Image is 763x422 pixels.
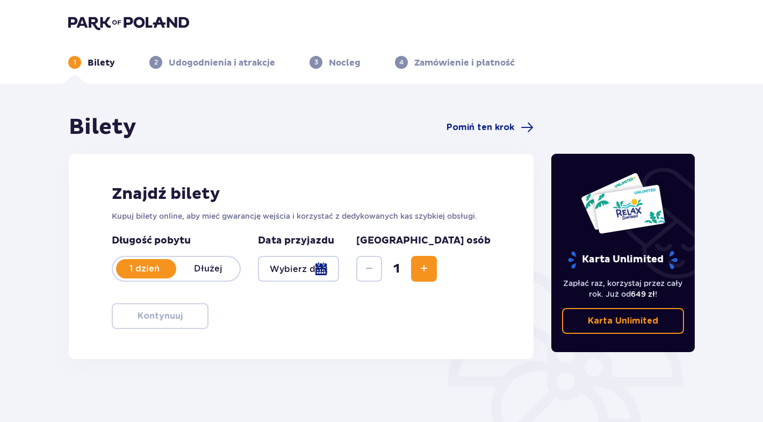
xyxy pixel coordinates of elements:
[112,184,491,204] h2: Znajdź bilety
[588,315,658,327] p: Karta Unlimited
[567,251,679,269] p: Karta Unlimited
[631,290,655,298] span: 649 zł
[154,58,158,67] p: 2
[176,263,240,275] p: Dłużej
[112,211,491,221] p: Kupuj bilety online, aby mieć gwarancję wejścia i korzystać z dedykowanych kas szybkiej obsługi.
[112,303,208,329] button: Kontynuuj
[447,121,534,134] a: Pomiń ten krok
[258,234,334,247] p: Data przyjazdu
[329,57,361,69] p: Nocleg
[384,261,409,277] span: 1
[88,57,115,69] p: Bilety
[113,263,176,275] p: 1 dzień
[356,234,491,247] p: [GEOGRAPHIC_DATA] osób
[356,256,382,282] button: Decrease
[562,308,685,334] a: Karta Unlimited
[138,310,183,322] p: Kontynuuj
[68,15,189,30] img: Park of Poland logo
[112,234,241,247] p: Długość pobytu
[399,58,404,67] p: 4
[314,58,318,67] p: 3
[169,57,275,69] p: Udogodnienia i atrakcje
[447,121,514,133] span: Pomiń ten krok
[69,114,136,141] h1: Bilety
[414,57,515,69] p: Zamówienie i płatność
[74,58,76,67] p: 1
[562,278,685,299] p: Zapłać raz, korzystaj przez cały rok. Już od !
[411,256,437,282] button: Increase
